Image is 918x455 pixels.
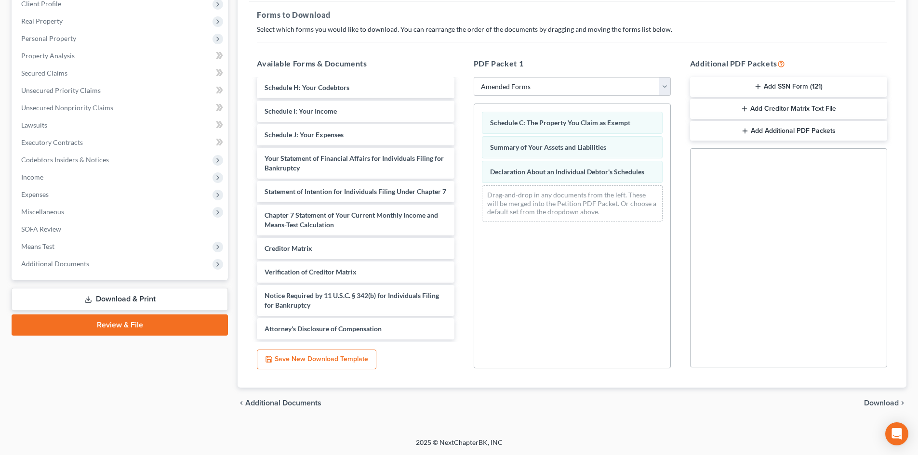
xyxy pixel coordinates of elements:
[265,83,349,91] span: Schedule H: Your Codebtors
[21,138,83,146] span: Executory Contracts
[13,99,228,117] a: Unsecured Nonpriority Claims
[21,104,113,112] span: Unsecured Nonpriority Claims
[21,190,49,198] span: Expenses
[265,107,337,115] span: Schedule I: Your Income
[257,9,887,21] h5: Forms to Download
[13,117,228,134] a: Lawsuits
[899,399,906,407] i: chevron_right
[12,288,228,311] a: Download & Print
[690,58,887,69] h5: Additional PDF Packets
[265,130,344,139] span: Schedule J: Your Expenses
[690,99,887,119] button: Add Creditor Matrix Text File
[265,268,357,276] span: Verification of Creditor Matrix
[13,65,228,82] a: Secured Claims
[21,52,75,60] span: Property Analysis
[21,156,109,164] span: Codebtors Insiders & Notices
[885,422,908,445] div: Open Intercom Messenger
[21,242,54,250] span: Means Test
[13,221,228,238] a: SOFA Review
[265,211,438,229] span: Chapter 7 Statement of Your Current Monthly Income and Means-Test Calculation
[21,121,47,129] span: Lawsuits
[257,350,376,370] button: Save New Download Template
[238,399,321,407] a: chevron_left Additional Documents
[238,399,245,407] i: chevron_left
[490,143,606,151] span: Summary of Your Assets and Liabilities
[490,118,630,127] span: Schedule C: The Property You Claim as Exempt
[21,34,76,42] span: Personal Property
[265,244,312,252] span: Creditor Matrix
[490,168,644,176] span: Declaration About an Individual Debtor's Schedules
[21,260,89,268] span: Additional Documents
[690,77,887,97] button: Add SSN Form (121)
[21,69,67,77] span: Secured Claims
[21,208,64,216] span: Miscellaneous
[21,86,101,94] span: Unsecured Priority Claims
[21,173,43,181] span: Income
[185,438,734,455] div: 2025 © NextChapterBK, INC
[482,185,663,221] div: Drag-and-drop in any documents from the left. These will be merged into the Petition PDF Packet. ...
[13,82,228,99] a: Unsecured Priority Claims
[474,58,671,69] h5: PDF Packet 1
[245,399,321,407] span: Additional Documents
[21,225,61,233] span: SOFA Review
[21,17,63,25] span: Real Property
[257,25,887,34] p: Select which forms you would like to download. You can rearrange the order of the documents by dr...
[864,399,899,407] span: Download
[265,154,444,172] span: Your Statement of Financial Affairs for Individuals Filing for Bankruptcy
[265,187,446,195] span: Statement of Intention for Individuals Filing Under Chapter 7
[12,314,228,336] a: Review & File
[864,399,906,407] button: Download chevron_right
[257,58,454,69] h5: Available Forms & Documents
[265,291,439,309] span: Notice Required by 11 U.S.C. § 342(b) for Individuals Filing for Bankruptcy
[13,47,228,65] a: Property Analysis
[13,134,228,151] a: Executory Contracts
[690,121,887,141] button: Add Additional PDF Packets
[265,325,382,333] span: Attorney's Disclosure of Compensation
